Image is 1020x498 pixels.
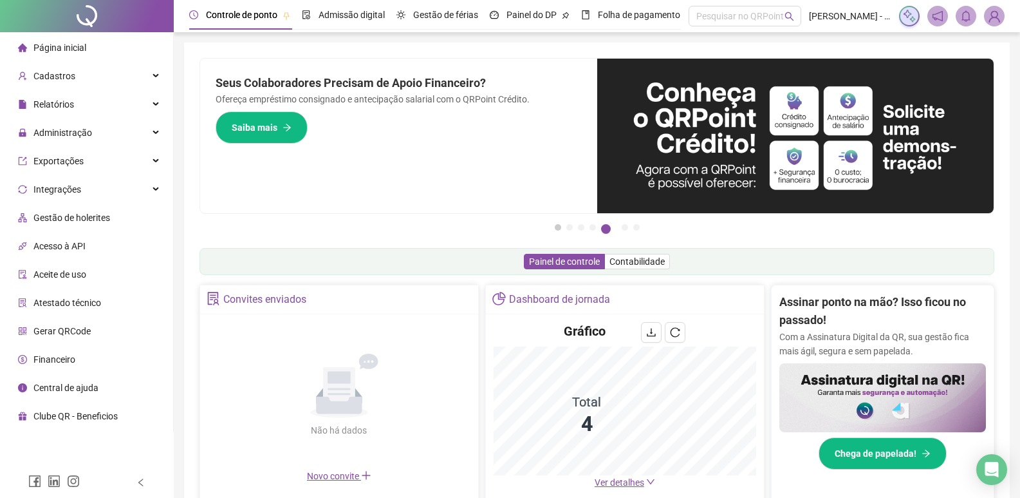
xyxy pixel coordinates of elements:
button: 3 [578,224,584,231]
button: Saiba mais [216,111,308,144]
span: plus [361,470,371,481]
span: info-circle [18,383,27,392]
button: Chega de papelada! [819,437,947,470]
span: instagram [67,475,80,488]
span: Financeiro [33,354,75,365]
span: Painel de controle [529,256,600,267]
span: pushpin [562,12,570,19]
span: Contabilidade [609,256,665,267]
span: file-done [302,10,311,19]
span: solution [207,292,220,305]
span: dollar [18,355,27,364]
span: Ver detalhes [595,477,644,488]
img: banner%2F02c71560-61a6-44d4-94b9-c8ab97240462.png [779,363,986,432]
span: notification [932,10,943,22]
span: Painel do DP [506,10,557,20]
span: Aceite de uso [33,269,86,280]
span: user-add [18,72,27,81]
span: lock [18,128,27,137]
span: facebook [28,475,41,488]
h4: Gráfico [564,322,606,340]
div: Não há dados [280,423,398,437]
span: left [136,478,145,487]
span: Clube QR - Beneficios [33,411,118,421]
span: gift [18,412,27,421]
span: Acesso à API [33,241,86,251]
span: export [18,157,27,166]
span: Gestão de férias [413,10,478,20]
span: reload [670,327,680,338]
span: apartment [18,213,27,222]
span: Página inicial [33,43,86,53]
span: Folha de pagamento [598,10,680,20]
span: sun [396,10,405,19]
span: clock-circle [189,10,198,19]
a: Ver detalhes down [595,477,655,488]
img: 94976 [985,6,1004,26]
span: down [646,477,655,486]
span: arrow-right [922,449,931,458]
p: Ofereça empréstimo consignado e antecipação salarial com o QRPoint Crédito. [216,92,582,106]
div: Dashboard de jornada [509,289,610,311]
span: qrcode [18,327,27,336]
span: Saiba mais [232,120,277,135]
span: Exportações [33,156,84,166]
span: dashboard [490,10,499,19]
span: linkedin [48,475,60,488]
span: bell [960,10,972,22]
span: Atestado técnico [33,298,101,308]
span: pie-chart [492,292,506,305]
img: banner%2F11e687cd-1386-4cbd-b13b-7bd81425532d.png [597,59,994,213]
span: Relatórios [33,99,74,110]
span: sync [18,185,27,194]
button: 4 [589,224,596,231]
span: book [581,10,590,19]
button: 6 [622,224,628,231]
span: search [784,12,794,21]
button: 2 [566,224,573,231]
span: arrow-right [283,123,292,132]
span: download [646,327,656,338]
p: Com a Assinatura Digital da QR, sua gestão fica mais ágil, segura e sem papelada. [779,330,986,358]
span: api [18,242,27,251]
h2: Assinar ponto na mão? Isso ficou no passado! [779,293,986,330]
span: home [18,43,27,52]
div: Open Intercom Messenger [976,454,1007,485]
span: solution [18,298,27,307]
span: Novo convite [307,471,371,481]
span: Administração [33,128,92,138]
span: Integrações [33,184,81,195]
button: 1 [555,224,561,231]
span: Gerar QRCode [33,326,91,336]
span: file [18,100,27,109]
span: Cadastros [33,71,75,81]
span: Chega de papelada! [835,446,916,461]
span: Controle de ponto [206,10,277,20]
div: Convites enviados [223,289,306,311]
h2: Seus Colaboradores Precisam de Apoio Financeiro? [216,74,582,92]
span: pushpin [283,12,290,19]
span: Central de ajuda [33,383,98,393]
span: Admissão digital [319,10,385,20]
span: Gestão de holerites [33,213,110,223]
span: [PERSON_NAME] - Postal Servicos [809,9,891,23]
span: audit [18,270,27,279]
button: 7 [633,224,640,231]
img: sparkle-icon.fc2bf0ac1784a2077858766a79e2daf3.svg [902,9,916,23]
button: 5 [601,224,611,234]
